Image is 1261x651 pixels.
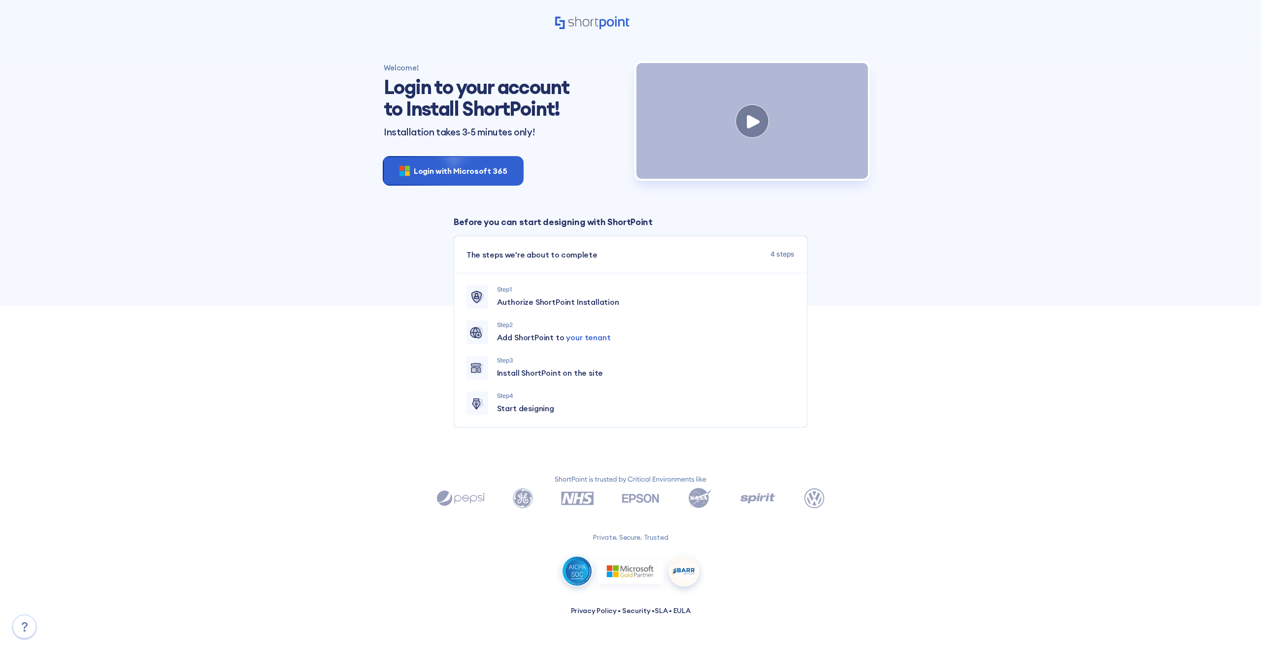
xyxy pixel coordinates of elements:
h1: Login to your account to Install ShortPoint! [384,76,576,120]
span: Login with Microsoft 365 [414,165,507,177]
p: Installation takes 3-5 minutes only! [384,127,625,137]
span: Authorize ShortPoint Installation [497,296,619,308]
p: • • • [571,606,691,616]
span: Install ShortPoint on the site [497,367,603,379]
p: Step 3 [497,356,795,365]
a: Security [622,606,651,615]
p: Step 1 [497,285,795,294]
span: Add ShortPoint to [497,331,611,343]
a: Privacy Policy [571,606,617,615]
p: Step 4 [497,391,795,400]
span: The steps we're about to complete [466,249,597,260]
a: EULA [673,606,691,615]
span: 4 steps [770,249,795,260]
p: Private. Secure. Trusted [526,532,735,543]
a: SLA [655,606,667,615]
button: Login with Microsoft 365 [384,157,523,185]
span: your tenant [566,332,610,342]
iframe: Chat Widget [1212,604,1261,651]
h4: Welcome! [384,63,625,72]
img: all-logos.93c8417a1c126faa5f98.png [526,550,735,597]
p: Before you can start designing with ShortPoint [454,215,807,228]
p: Step 2 [497,321,795,329]
span: Start designing [497,402,554,414]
